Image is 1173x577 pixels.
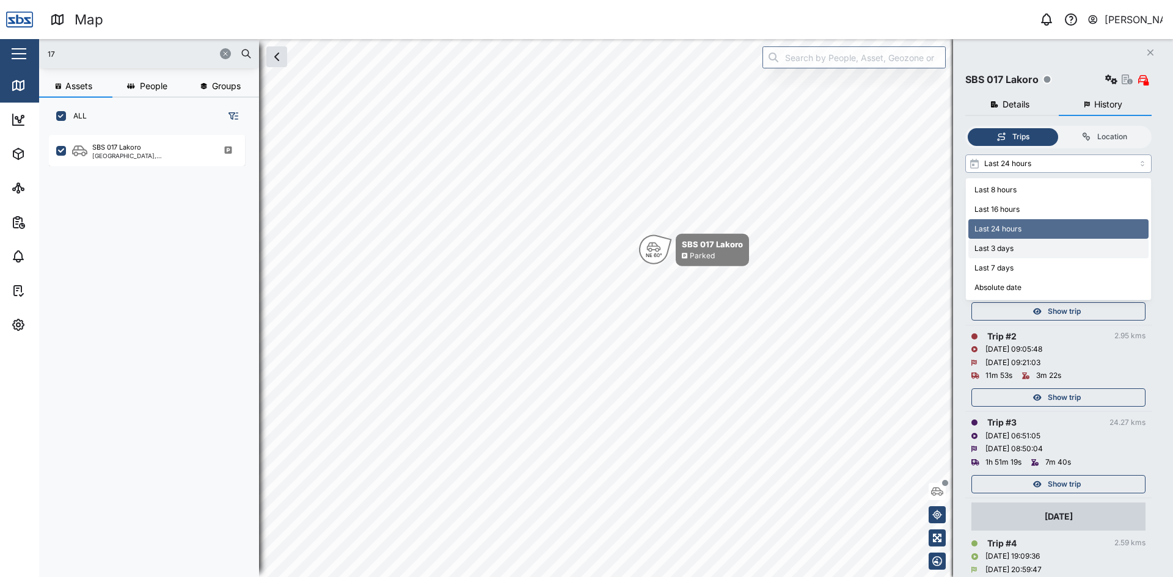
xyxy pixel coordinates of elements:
[66,111,87,121] label: ALL
[46,45,252,63] input: Search assets or drivers
[6,6,33,33] img: Main Logo
[32,147,70,161] div: Assets
[1094,100,1122,109] span: History
[65,82,92,90] span: Assets
[75,9,103,31] div: Map
[985,430,1040,442] div: [DATE] 06:51:05
[987,416,1017,429] div: Trip # 3
[971,388,1146,407] button: Show trip
[762,46,946,68] input: Search by People, Asset, Geozone or Place
[690,250,715,262] div: Parked
[32,181,61,195] div: Sites
[965,154,1152,173] input: Select range
[968,239,1149,258] div: Last 3 days
[968,181,1149,200] div: Last 8 hours
[1097,131,1127,143] div: Location
[32,216,73,229] div: Reports
[32,250,70,263] div: Alarms
[968,200,1149,220] div: Last 16 hours
[968,278,1149,297] div: Absolute date
[1109,417,1146,429] div: 24.27 kms
[971,302,1146,321] button: Show trip
[1105,12,1163,27] div: [PERSON_NAME]
[92,153,209,159] div: [GEOGRAPHIC_DATA], [GEOGRAPHIC_DATA]
[987,330,1017,343] div: Trip # 2
[1114,537,1146,549] div: 2.59 kms
[985,344,1042,355] div: [DATE] 09:05:48
[1048,476,1081,493] span: Show trip
[985,370,1012,382] div: 11m 53s
[985,564,1042,576] div: [DATE] 20:59:47
[985,357,1040,369] div: [DATE] 09:21:03
[32,79,59,92] div: Map
[212,82,241,90] span: Groups
[1048,389,1081,406] span: Show trip
[639,234,749,266] div: Map marker
[985,457,1021,468] div: 1h 51m 19s
[140,82,167,90] span: People
[32,318,75,332] div: Settings
[968,219,1149,239] div: Last 24 hours
[987,537,1017,550] div: Trip # 4
[32,284,65,297] div: Tasks
[1087,11,1163,28] button: [PERSON_NAME]
[1036,370,1061,382] div: 3m 22s
[49,131,258,567] div: grid
[971,475,1146,493] button: Show trip
[646,253,662,258] div: NE 60°
[1048,303,1081,320] span: Show trip
[985,443,1043,455] div: [DATE] 08:50:04
[1114,330,1146,342] div: 2.95 kms
[92,142,141,153] div: SBS 017 Lakoro
[1045,457,1071,468] div: 7m 40s
[1045,510,1073,523] div: [DATE]
[965,72,1039,87] div: SBS 017 Lakoro
[32,113,87,126] div: Dashboard
[985,551,1040,562] div: [DATE] 19:09:36
[1003,100,1029,109] span: Details
[39,39,1173,577] canvas: Map
[682,238,743,250] div: SBS 017 Lakoro
[968,258,1149,278] div: Last 7 days
[1012,131,1029,143] div: Trips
